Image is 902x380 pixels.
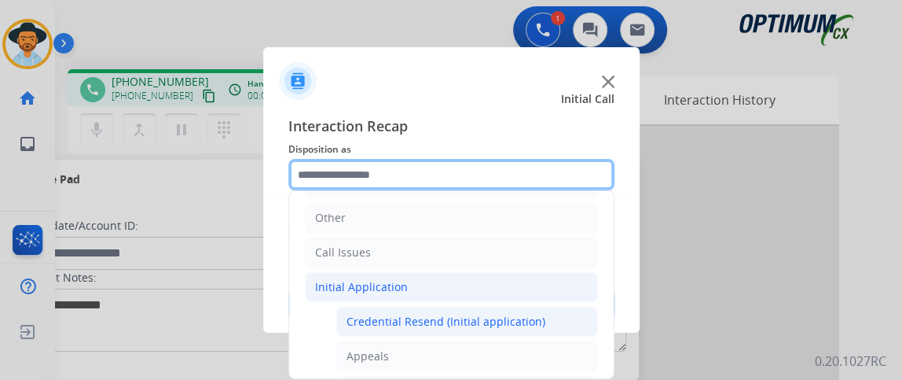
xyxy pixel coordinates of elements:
p: 0.20.1027RC [815,352,886,371]
span: Disposition as [288,140,614,159]
div: Call Issues [315,245,371,260]
div: Other [315,210,346,226]
div: Credential Resend (Initial application) [346,314,545,330]
span: Interaction Recap [288,115,614,140]
img: contactIcon [279,62,317,100]
span: Initial Call [561,91,614,107]
div: Initial Application [315,279,408,295]
div: Appeals [346,349,389,364]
